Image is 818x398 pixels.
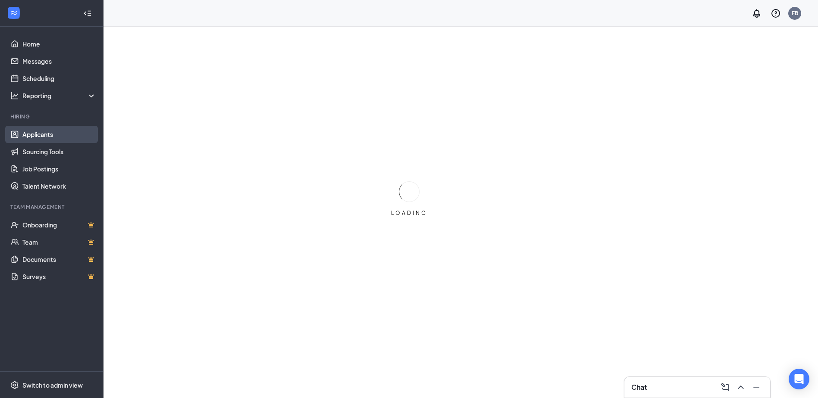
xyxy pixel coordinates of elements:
[749,380,763,394] button: Minimize
[792,9,798,17] div: FB
[720,382,730,392] svg: ComposeMessage
[736,382,746,392] svg: ChevronUp
[631,382,647,392] h3: Chat
[752,8,762,19] svg: Notifications
[22,53,96,70] a: Messages
[718,380,732,394] button: ComposeMessage
[10,381,19,389] svg: Settings
[22,177,96,195] a: Talent Network
[22,268,96,285] a: SurveysCrown
[22,35,96,53] a: Home
[22,70,96,87] a: Scheduling
[22,251,96,268] a: DocumentsCrown
[771,8,781,19] svg: QuestionInfo
[10,203,94,211] div: Team Management
[388,209,431,217] div: LOADING
[83,9,92,18] svg: Collapse
[10,91,19,100] svg: Analysis
[22,91,97,100] div: Reporting
[22,160,96,177] a: Job Postings
[9,9,18,17] svg: WorkstreamLogo
[22,233,96,251] a: TeamCrown
[22,381,83,389] div: Switch to admin view
[22,126,96,143] a: Applicants
[10,113,94,120] div: Hiring
[734,380,748,394] button: ChevronUp
[751,382,762,392] svg: Minimize
[22,216,96,233] a: OnboardingCrown
[22,143,96,160] a: Sourcing Tools
[789,369,809,389] div: Open Intercom Messenger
